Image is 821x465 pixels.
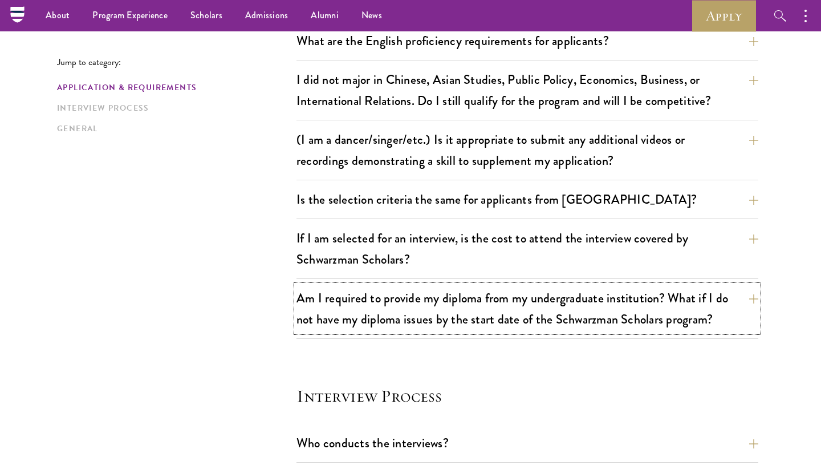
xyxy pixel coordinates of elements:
[57,82,290,94] a: Application & Requirements
[57,123,290,135] a: General
[296,285,758,332] button: Am I required to provide my diploma from my undergraduate institution? What if I do not have my d...
[57,102,290,114] a: Interview Process
[296,385,758,407] h4: Interview Process
[57,57,296,67] p: Jump to category:
[296,28,758,54] button: What are the English proficiency requirements for applicants?
[296,127,758,173] button: (I am a dancer/singer/etc.) Is it appropriate to submit any additional videos or recordings demon...
[296,187,758,212] button: Is the selection criteria the same for applicants from [GEOGRAPHIC_DATA]?
[296,430,758,456] button: Who conducts the interviews?
[296,225,758,272] button: If I am selected for an interview, is the cost to attend the interview covered by Schwarzman Scho...
[296,67,758,114] button: I did not major in Chinese, Asian Studies, Public Policy, Economics, Business, or International R...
